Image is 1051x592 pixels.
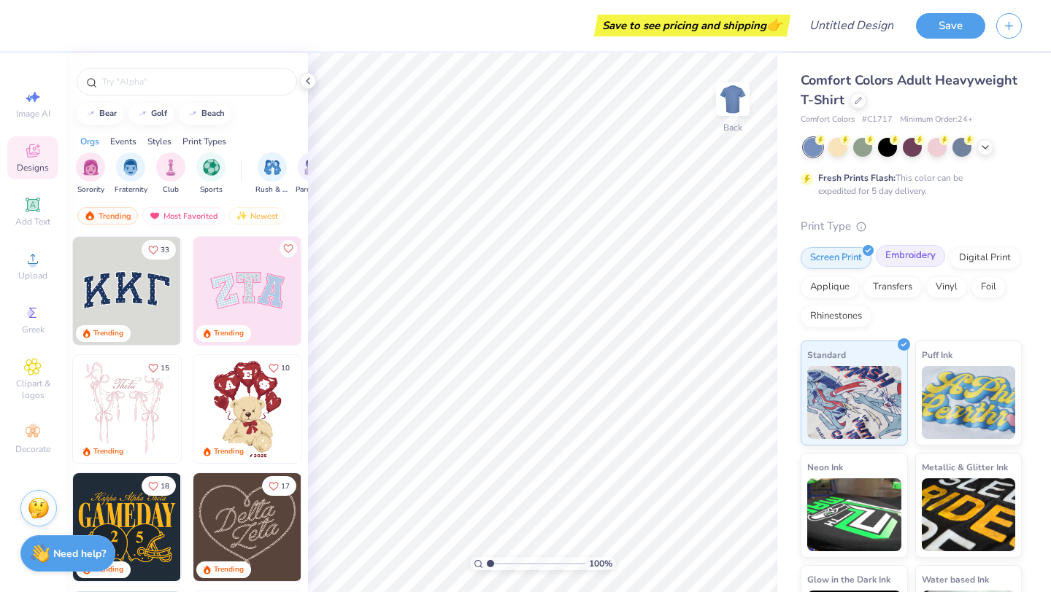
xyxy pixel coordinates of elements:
img: d12a98c7-f0f7-4345-bf3a-b9f1b718b86e [180,355,288,463]
span: Water based Ink [922,572,989,587]
button: beach [179,103,231,125]
img: Metallic & Glitter Ink [922,478,1016,551]
img: Club Image [163,159,179,176]
span: 18 [161,483,169,490]
div: filter for Club [156,152,185,195]
button: Like [142,240,176,260]
span: 100 % [589,557,612,570]
button: filter button [196,152,226,195]
img: trend_line.gif [187,109,199,118]
div: Newest [229,207,285,225]
span: Fraternity [115,184,147,195]
span: Comfort Colors [801,114,855,126]
span: Neon Ink [807,459,843,475]
div: Trending [214,446,244,457]
img: 3b9aba4f-e317-4aa7-a679-c95a879539bd [73,237,181,345]
img: trend_line.gif [136,109,148,118]
span: 15 [161,365,169,372]
img: Standard [807,366,901,439]
span: Puff Ink [922,347,952,362]
span: Club [163,184,179,195]
div: Foil [971,276,1006,298]
div: golf [151,109,167,117]
div: filter for Parent's Weekend [296,152,329,195]
button: Save [916,13,985,39]
span: 17 [281,483,290,490]
img: most_fav.gif [149,211,161,221]
div: Print Types [182,135,226,148]
div: Embroidery [876,245,945,267]
button: filter button [296,152,329,195]
button: bear [77,103,123,125]
span: Image AI [16,108,50,120]
div: Rhinestones [801,305,871,327]
div: filter for Sorority [76,152,105,195]
div: Trending [93,446,123,457]
img: Newest.gif [236,211,247,221]
span: Parent's Weekend [296,184,329,195]
img: Parent's Weekend Image [304,159,321,176]
input: Try "Alpha" [101,74,288,89]
div: Vinyl [926,276,967,298]
img: Sports Image [203,159,220,176]
div: This color can be expedited for 5 day delivery. [818,171,998,198]
button: filter button [255,152,289,195]
button: Like [262,476,296,496]
div: filter for Sports [196,152,226,195]
div: Applique [801,276,859,298]
img: 9980f5e8-e6a1-4b4a-8839-2b0e9349023c [193,237,301,345]
img: e74243e0-e378-47aa-a400-bc6bcb25063a [301,355,409,463]
div: Digital Print [950,247,1020,269]
div: Trending [93,328,123,339]
span: Rush & Bid [255,184,289,195]
img: edfb13fc-0e43-44eb-bea2-bf7fc0dd67f9 [180,237,288,345]
span: 10 [281,365,290,372]
span: 👉 [766,16,782,34]
span: Decorate [15,443,50,455]
div: filter for Fraternity [115,152,147,195]
img: Rush & Bid Image [264,159,281,176]
img: 83dda5b0-2158-48ca-832c-f6b4ef4c4536 [73,355,181,463]
div: Trending [214,564,244,575]
div: Trending [214,328,244,339]
strong: Need help? [53,547,106,561]
div: Back [723,121,742,134]
span: Minimum Order: 24 + [900,114,973,126]
button: Like [262,358,296,378]
div: Trending [77,207,138,225]
button: Like [280,240,297,257]
img: Neon Ink [807,478,901,551]
img: Puff Ink [922,366,1016,439]
img: Back [718,85,747,114]
img: trend_line.gif [85,109,96,118]
span: # C1717 [862,114,893,126]
span: 33 [161,246,169,254]
img: ead2b24a-117b-4488-9b34-c08fd5176a7b [301,473,409,581]
span: Standard [807,347,846,362]
button: filter button [156,152,185,195]
div: Save to see pricing and shipping [598,15,787,36]
span: Sports [200,184,223,195]
span: Designs [17,162,49,174]
img: 2b704b5a-84f6-4980-8295-53d958423ff9 [180,473,288,581]
span: Add Text [15,216,50,227]
span: Metallic & Glitter Ink [922,459,1008,475]
img: Sorority Image [82,159,99,176]
span: Glow in the Dark Ink [807,572,890,587]
strong: Fresh Prints Flash: [818,172,896,184]
img: 5ee11766-d822-42f5-ad4e-763472bf8dcf [301,237,409,345]
button: filter button [115,152,147,195]
div: bear [99,109,117,117]
div: filter for Rush & Bid [255,152,289,195]
img: 12710c6a-dcc0-49ce-8688-7fe8d5f96fe2 [193,473,301,581]
input: Untitled Design [798,11,905,40]
button: filter button [76,152,105,195]
div: Transfers [863,276,922,298]
div: Screen Print [801,247,871,269]
div: Styles [147,135,172,148]
div: beach [201,109,225,117]
div: Events [110,135,136,148]
button: golf [128,103,174,125]
img: trending.gif [84,211,96,221]
button: Like [142,476,176,496]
